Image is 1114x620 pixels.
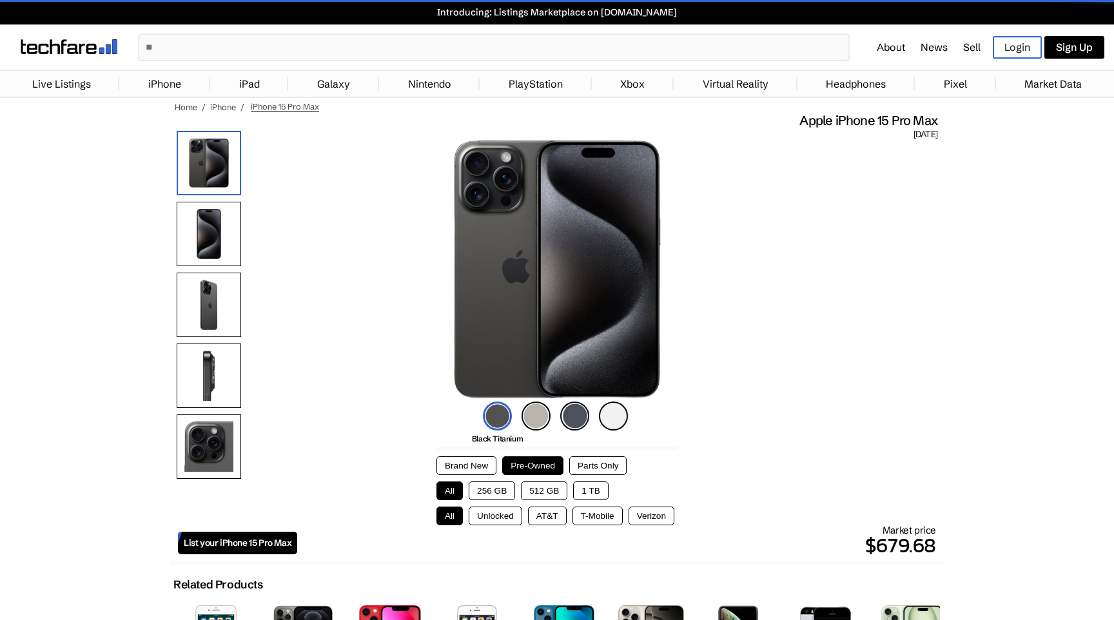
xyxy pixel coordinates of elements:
span: [DATE] [914,129,937,140]
a: Login [993,36,1042,59]
img: Rear [177,273,241,337]
img: iPhone 15 Pro Max [177,131,241,195]
button: 512 GB [521,481,567,500]
a: Nintendo [402,71,458,97]
span: Black Titanium [472,434,523,443]
a: iPhone [142,71,188,97]
span: iPhone 15 Pro Max [251,101,319,112]
button: T-Mobile [572,507,623,525]
img: Side [177,344,241,408]
a: Live Listings [26,71,97,97]
img: natural-titanium-icon [522,402,551,431]
button: AT&T [528,507,567,525]
img: blue-titanium-icon [560,402,589,431]
img: white-titanium-icon [599,402,628,431]
a: Sign Up [1044,36,1104,59]
button: Unlocked [469,507,522,525]
a: Pixel [937,71,973,97]
button: Pre-Owned [502,456,563,475]
img: techfare logo [21,39,117,54]
img: Camera [177,414,241,479]
button: Brand New [436,456,496,475]
h2: Related Products [173,577,263,592]
button: Verizon [629,507,674,525]
img: black-titanium-icon [483,402,512,431]
a: Home [175,102,197,112]
p: $679.68 [297,530,936,561]
a: About [877,41,905,53]
img: iPhone 15 Pro Max [453,140,661,398]
button: 256 GB [469,481,515,500]
a: PlayStation [502,71,569,97]
a: Market Data [1018,71,1088,97]
span: Apple iPhone 15 Pro Max [799,112,937,129]
span: List your iPhone 15 Pro Max [184,538,291,548]
a: iPad [233,71,266,97]
button: All [436,507,463,525]
a: News [921,41,948,53]
img: Front [177,202,241,266]
button: All [436,481,463,500]
a: Headphones [819,71,892,97]
a: Xbox [614,71,651,97]
span: / [202,102,206,112]
a: Introducing: Listings Marketplace on [DOMAIN_NAME] [6,6,1108,18]
button: 1 TB [573,481,608,500]
a: iPhone [210,102,236,112]
a: List your iPhone 15 Pro Max [178,532,297,554]
a: Galaxy [311,71,357,97]
a: Sell [963,41,981,53]
span: / [240,102,244,112]
a: Virtual Reality [696,71,775,97]
div: Market price [297,524,936,561]
button: Parts Only [569,456,627,475]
